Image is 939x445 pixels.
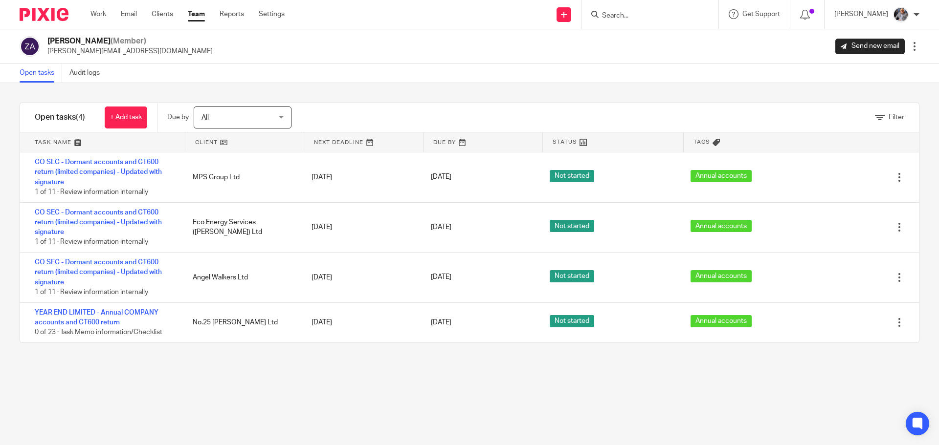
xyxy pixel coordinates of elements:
span: Status [553,138,577,146]
a: Reports [220,9,244,19]
input: Search [601,12,689,21]
h2: [PERSON_NAME] [47,36,213,46]
span: Annual accounts [691,315,752,327]
span: 1 of 11 · Review information internally [35,289,148,296]
a: Email [121,9,137,19]
p: [PERSON_NAME] [834,9,888,19]
p: [PERSON_NAME][EMAIL_ADDRESS][DOMAIN_NAME] [47,46,213,56]
span: 1 of 11 · Review information internally [35,189,148,195]
a: CO SEC - Dormant accounts and CT600 return (limited companies) - Updated with signature [35,159,162,186]
a: Settings [259,9,285,19]
a: Work [90,9,106,19]
div: Eco Energy Services ([PERSON_NAME]) Ltd [183,212,302,242]
div: [DATE] [302,313,421,332]
a: Team [188,9,205,19]
a: Audit logs [69,64,107,83]
h1: Open tasks [35,112,85,123]
span: Annual accounts [691,220,752,232]
a: Clients [152,9,173,19]
span: Not started [550,170,594,182]
a: + Add task [105,106,147,128]
a: Send new email [835,39,905,54]
span: Tags [693,138,710,146]
div: [DATE] [302,217,421,237]
div: MPS Group Ltd [183,168,302,187]
img: Pixie [20,8,68,21]
div: No.25 [PERSON_NAME] Ltd [183,313,302,332]
a: Open tasks [20,64,62,83]
span: Not started [550,220,594,232]
a: CO SEC - Dormant accounts and CT600 return (limited companies) - Updated with signature [35,259,162,286]
div: [DATE] [302,168,421,187]
a: YEAR END LIMITED - Annual COMPANY accounts and CT600 return [35,309,158,326]
p: Due by [167,112,189,122]
span: 0 of 23 · Task Memo information/Checklist [35,329,162,336]
span: Filter [889,114,904,121]
span: [DATE] [431,224,451,231]
span: (4) [76,113,85,121]
span: [DATE] [431,274,451,281]
div: [DATE] [302,268,421,287]
span: Annual accounts [691,270,752,282]
span: 1 of 11 · Review information internally [35,239,148,246]
span: Not started [550,315,594,327]
span: [DATE] [431,319,451,326]
img: -%20%20-%20studio@ingrained.co.uk%20for%20%20-20220223%20at%20101413%20-%201W1A2026.jpg [893,7,909,22]
img: svg%3E [20,36,40,57]
span: (Member) [111,37,146,45]
span: Not started [550,270,594,282]
span: Get Support [742,11,780,18]
span: [DATE] [431,174,451,181]
span: All [201,114,209,121]
div: Angel Walkers Ltd [183,268,302,287]
a: CO SEC - Dormant accounts and CT600 return (limited companies) - Updated with signature [35,209,162,236]
span: Annual accounts [691,170,752,182]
